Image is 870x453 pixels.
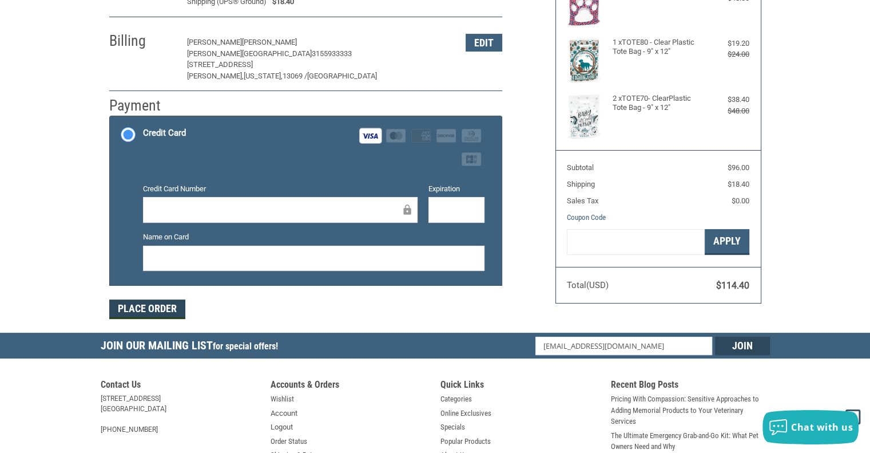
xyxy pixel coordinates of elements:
[732,196,749,205] span: $0.00
[143,124,186,143] div: Credit Card
[187,72,244,80] span: [PERSON_NAME],
[187,60,253,69] span: [STREET_ADDRESS]
[271,422,293,433] a: Logout
[613,38,701,57] h4: 1 x TOTE80 - Clear Plastic Tote Bag - 9" x 12"
[762,410,859,444] button: Chat with us
[440,422,465,433] a: Specials
[611,393,770,427] a: Pricing With Compassion: Sensitive Approaches to Adding Memorial Products to Your Veterinary Serv...
[244,72,283,80] span: [US_STATE],
[704,38,749,49] div: $19.20
[466,34,502,52] button: Edit
[109,300,185,319] button: Place Order
[143,231,484,243] label: Name on Card
[101,379,260,393] h5: Contact Us
[187,38,242,46] span: [PERSON_NAME]
[101,393,260,435] address: [STREET_ADDRESS] [GEOGRAPHIC_DATA] [PHONE_NUMBER]
[271,379,430,393] h5: Accounts & Orders
[312,49,352,58] span: 3155933333
[440,436,491,447] a: Popular Products
[704,94,749,105] div: $38.40
[611,430,770,452] a: The Ultimate Emergency Grab-and-Go Kit: What Pet Owners Need and Why
[307,72,377,80] span: [GEOGRAPHIC_DATA]
[567,163,594,172] span: Subtotal
[283,72,307,80] span: 13069 /
[440,408,491,419] a: Online Exclusives
[271,408,297,419] a: Account
[109,96,176,115] h2: Payment
[567,280,609,290] span: Total (USD)
[567,180,595,188] span: Shipping
[440,379,599,393] h5: Quick Links
[611,379,770,393] h5: Recent Blog Posts
[271,436,307,447] a: Order Status
[109,31,176,50] h2: Billing
[213,341,278,352] span: for special offers!
[428,183,484,195] label: Expiration
[242,38,297,46] span: [PERSON_NAME]
[440,393,472,405] a: Categories
[705,229,749,255] button: Apply
[791,421,853,434] span: Chat with us
[187,49,312,58] span: [PERSON_NAME][GEOGRAPHIC_DATA]
[271,393,294,405] a: Wishlist
[567,229,705,255] input: Gift Certificate or Coupon Code
[704,105,749,117] div: $48.00
[535,337,712,355] input: Email
[567,213,606,222] a: Coupon Code
[704,49,749,60] div: $24.00
[143,183,418,195] label: Credit Card Number
[728,163,749,172] span: $96.00
[567,196,598,205] span: Sales Tax
[101,333,284,362] h5: Join Our Mailing List
[613,94,701,113] h4: 2 x TOTE70- ClearPlastic Tote Bag - 9" x 12"
[728,180,749,188] span: $18.40
[715,337,770,355] input: Join
[716,280,749,291] span: $114.40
